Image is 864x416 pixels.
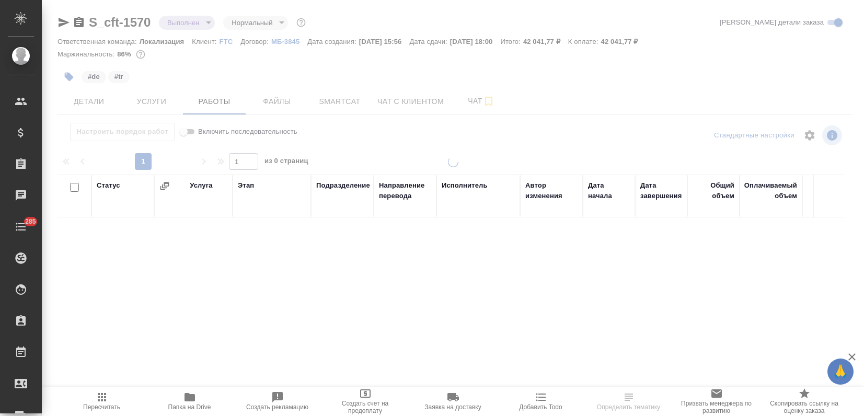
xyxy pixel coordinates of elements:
div: Услуга [190,180,212,191]
button: Скопировать ссылку на оценку заказа [761,387,848,416]
div: Исполнитель [442,180,488,191]
div: Оплачиваемый объем [744,180,797,201]
div: Дата завершения [640,180,682,201]
button: Добавить Todo [497,387,585,416]
a: 285 [3,214,39,240]
button: 🙏 [827,359,854,385]
button: Заявка на доставку [409,387,497,416]
button: Создать рекламацию [234,387,321,416]
div: Подразделение [316,180,370,191]
span: Скопировать ссылку на оценку заказа [767,400,842,414]
span: Определить тематику [597,403,660,411]
div: Статус [97,180,120,191]
button: Призвать менеджера по развитию [673,387,761,416]
div: Общий объем [693,180,734,201]
span: Создать счет на предоплату [328,400,403,414]
span: Папка на Drive [168,403,211,411]
span: Пересчитать [83,403,120,411]
span: 285 [19,216,42,227]
span: Призвать менеджера по развитию [679,400,754,414]
button: Определить тематику [585,387,673,416]
div: Этап [238,180,254,191]
span: Создать рекламацию [246,403,308,411]
button: Папка на Drive [146,387,234,416]
button: Пересчитать [58,387,146,416]
div: Дата начала [588,180,630,201]
span: Заявка на доставку [424,403,481,411]
div: Автор изменения [525,180,578,201]
button: Создать счет на предоплату [321,387,409,416]
div: Направление перевода [379,180,431,201]
button: Сгруппировать [159,181,170,191]
span: 🙏 [832,361,849,383]
span: Добавить Todo [519,403,562,411]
